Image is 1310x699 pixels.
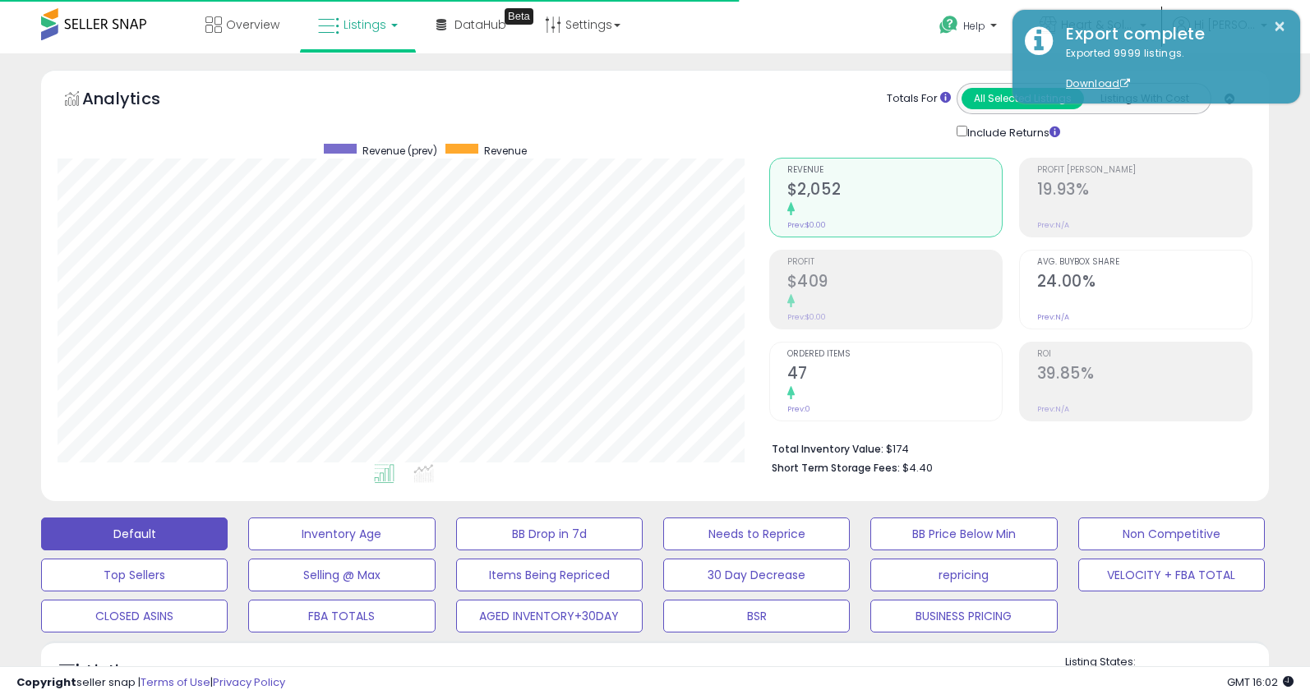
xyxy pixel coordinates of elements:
[1037,272,1252,294] h2: 24.00%
[1037,404,1069,414] small: Prev: N/A
[787,364,1002,386] h2: 47
[1054,46,1288,92] div: Exported 9999 listings.
[939,15,959,35] i: Get Help
[870,559,1057,591] button: repricing
[963,19,985,33] span: Help
[16,674,76,690] strong: Copyright
[362,144,437,158] span: Revenue (prev)
[41,600,228,632] button: CLOSED ASINS
[484,144,527,158] span: Revenue
[456,517,643,550] button: BB Drop in 7d
[1037,180,1252,202] h2: 19.93%
[1078,559,1265,591] button: VELOCITY + FBA TOTAL
[1037,166,1252,175] span: Profit [PERSON_NAME]
[787,220,826,230] small: Prev: $0.00
[1065,655,1269,670] p: Listing States:
[772,442,883,456] b: Total Inventory Value:
[787,350,1002,359] span: Ordered Items
[962,88,1084,109] button: All Selected Listings
[1066,76,1130,90] a: Download
[16,675,285,691] div: seller snap | |
[787,180,1002,202] h2: $2,052
[772,438,1240,458] li: $174
[82,87,192,114] h5: Analytics
[248,559,435,591] button: Selling @ Max
[663,559,850,591] button: 30 Day Decrease
[454,16,506,33] span: DataHub
[787,272,1002,294] h2: $409
[248,517,435,550] button: Inventory Age
[226,16,279,33] span: Overview
[663,600,850,632] button: BSR
[1037,220,1069,230] small: Prev: N/A
[1054,22,1288,46] div: Export complete
[141,674,210,690] a: Terms of Use
[870,600,1057,632] button: BUSINESS PRICING
[887,91,951,107] div: Totals For
[772,461,900,475] b: Short Term Storage Fees:
[1227,674,1294,690] span: 2025-10-9 16:02 GMT
[1037,364,1252,386] h2: 39.85%
[787,404,810,414] small: Prev: 0
[787,258,1002,267] span: Profit
[41,559,228,591] button: Top Sellers
[902,460,933,476] span: $4.40
[787,166,1002,175] span: Revenue
[505,8,533,25] div: Tooltip anchor
[213,674,285,690] a: Privacy Policy
[248,600,435,632] button: FBA TOTALS
[1037,258,1252,267] span: Avg. Buybox Share
[944,122,1080,141] div: Include Returns
[663,517,850,550] button: Needs to Reprice
[1037,312,1069,322] small: Prev: N/A
[1037,350,1252,359] span: ROI
[456,600,643,632] button: AGED INVENTORY+30DAY
[456,559,643,591] button: Items Being Repriced
[1078,517,1265,550] button: Non Competitive
[87,660,150,683] h5: Listings
[344,16,386,33] span: Listings
[41,517,228,550] button: Default
[787,312,826,322] small: Prev: $0.00
[926,2,1013,53] a: Help
[870,517,1057,550] button: BB Price Below Min
[1273,16,1286,37] button: ×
